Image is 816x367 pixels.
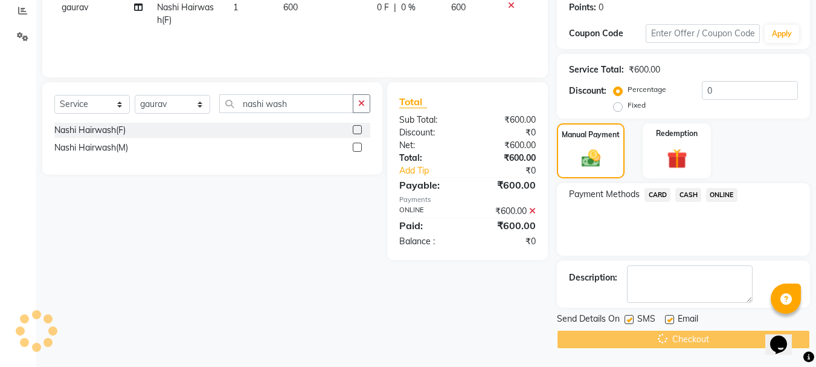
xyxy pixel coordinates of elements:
[157,2,214,25] span: Nashi Hairwash(F)
[557,313,620,328] span: Send Details On
[394,1,396,14] span: |
[765,319,804,355] iframe: chat widget
[401,1,416,14] span: 0 %
[390,139,467,152] div: Net:
[390,126,467,139] div: Discount:
[569,1,596,14] div: Points:
[54,124,126,137] div: Nashi Hairwash(F)
[706,188,737,202] span: ONLINE
[390,152,467,164] div: Total:
[661,146,693,171] img: _gift.svg
[467,126,545,139] div: ₹0
[656,128,698,139] label: Redemption
[390,205,467,218] div: ONLINE
[628,100,646,111] label: Fixed
[644,188,670,202] span: CARD
[467,235,545,248] div: ₹0
[390,164,480,177] a: Add Tip
[467,152,545,164] div: ₹600.00
[481,164,545,177] div: ₹0
[377,1,389,14] span: 0 F
[467,178,545,192] div: ₹600.00
[765,25,799,43] button: Apply
[569,27,645,40] div: Coupon Code
[54,141,128,154] div: Nashi Hairwash(M)
[646,24,760,43] input: Enter Offer / Coupon Code
[628,84,666,95] label: Percentage
[219,94,353,113] input: Search or Scan
[390,218,467,233] div: Paid:
[599,1,603,14] div: 0
[569,188,640,201] span: Payment Methods
[467,139,545,152] div: ₹600.00
[233,2,238,13] span: 1
[62,2,88,13] span: gaurav
[569,271,617,284] div: Description:
[576,148,606,169] img: _cash.svg
[390,178,467,192] div: Payable:
[467,114,545,126] div: ₹600.00
[467,218,545,233] div: ₹600.00
[629,63,660,76] div: ₹600.00
[451,2,466,13] span: 600
[637,313,655,328] span: SMS
[678,313,698,328] span: Email
[283,2,298,13] span: 600
[675,188,701,202] span: CASH
[467,205,545,218] div: ₹600.00
[399,96,427,108] span: Total
[562,129,620,140] label: Manual Payment
[399,195,536,205] div: Payments
[569,85,606,97] div: Discount:
[390,235,467,248] div: Balance :
[569,63,624,76] div: Service Total:
[390,114,467,126] div: Sub Total:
